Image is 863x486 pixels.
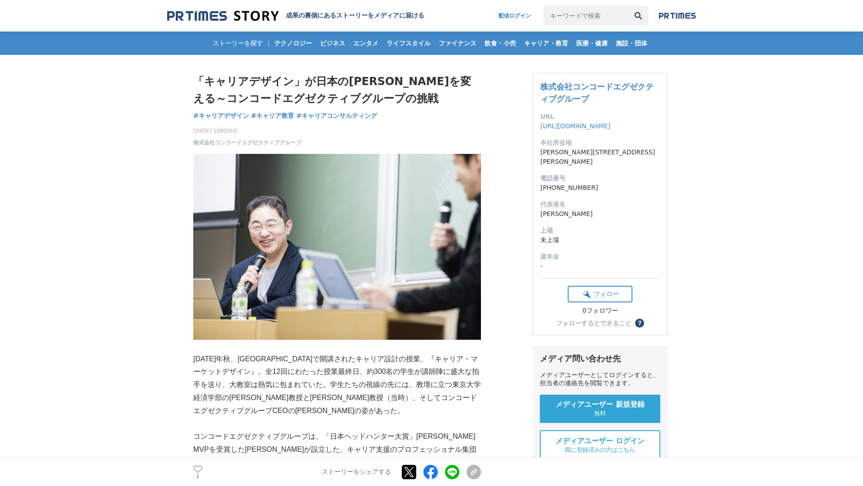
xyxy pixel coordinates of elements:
[167,10,279,22] img: 成果の裏側にあるストーリーをメディアに届ける
[540,148,660,166] dd: [PERSON_NAME][STREET_ADDRESS][PERSON_NAME]
[435,39,480,47] span: ファイナンス
[543,6,628,26] input: キーワードで検索
[316,39,349,47] span: ビジネス
[520,31,572,55] a: キャリア・教育
[322,468,391,476] p: ストーリーをシェアする
[193,474,202,478] p: 1
[251,112,294,120] span: #キャリア教育
[383,39,434,47] span: ライフスタイル
[489,6,540,26] a: 配信ログイン
[193,127,301,135] span: [DATE] 10時00分
[540,122,610,130] a: [URL][DOMAIN_NAME]
[556,400,645,409] span: メディアユーザー 新規登録
[628,6,648,26] button: 検索
[383,31,434,55] a: ライフスタイル
[540,261,660,271] dd: -
[435,31,480,55] a: ファイナンス
[540,371,660,387] div: メディアユーザーとしてログインすると、担当者の連絡先を閲覧できます。
[540,200,660,209] dt: 代表者名
[636,320,643,326] span: ？
[540,430,660,460] a: メディアユーザー ログイン 既に登録済みの方はこちら
[573,39,611,47] span: 医療・健康
[271,31,316,55] a: テクノロジー
[193,139,301,147] a: 株式会社コンコードエグゼクティブグループ
[481,31,520,55] a: 飲食・小売
[540,252,660,261] dt: 資本金
[193,111,249,121] a: #キャリアデザイン
[520,39,572,47] span: キャリア・教育
[540,209,660,219] dd: [PERSON_NAME]
[635,319,644,328] button: ？
[659,12,696,19] img: prtimes
[612,31,651,55] a: 施設・団体
[556,436,645,446] span: メディアユーザー ログイン
[540,112,660,121] dt: URL
[568,307,632,315] div: 0フォロワー
[271,39,316,47] span: テクノロジー
[193,73,481,108] h1: 「キャリアデザイン」が日本の[PERSON_NAME]を変える～コンコードエグゼクティブグループの挑戦
[540,183,660,193] dd: [PHONE_NUMBER]
[286,12,424,20] h2: 成果の裏側にあるストーリーをメディアに届ける
[296,112,377,120] span: #キャリアコンサルティング
[193,353,481,418] p: [DATE]年秋、[GEOGRAPHIC_DATA]で開講されたキャリア設計の授業、『キャリア・マーケットデザイン』。全12回にわたった授業最終日、約300名の学生が講師陣に盛大な拍手を送り、大...
[296,111,377,121] a: #キャリアコンサルティング
[540,82,654,103] a: 株式会社コンコードエグゼクティブグループ
[556,320,632,326] div: フォローするとできること
[540,395,660,423] a: メディアユーザー 新規登録 無料
[350,31,382,55] a: エンタメ
[251,111,294,121] a: #キャリア教育
[612,39,651,47] span: 施設・団体
[540,235,660,245] dd: 未上場
[350,39,382,47] span: エンタメ
[540,353,660,364] div: メディア問い合わせ先
[481,39,520,47] span: 飲食・小売
[573,31,611,55] a: 医療・健康
[193,112,249,120] span: #キャリアデザイン
[565,446,635,454] span: 既に登録済みの方はこちら
[540,174,660,183] dt: 電話番号
[594,409,606,418] span: 無料
[193,154,481,340] img: thumbnail_28f75ec0-91f6-11f0-8bf6-37ccf15f8593.jpg
[167,10,424,22] a: 成果の裏側にあるストーリーをメディアに届ける 成果の裏側にあるストーリーをメディアに届ける
[540,138,660,148] dt: 本社所在地
[316,31,349,55] a: ビジネス
[568,286,632,302] button: フォロー
[540,226,660,235] dt: 上場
